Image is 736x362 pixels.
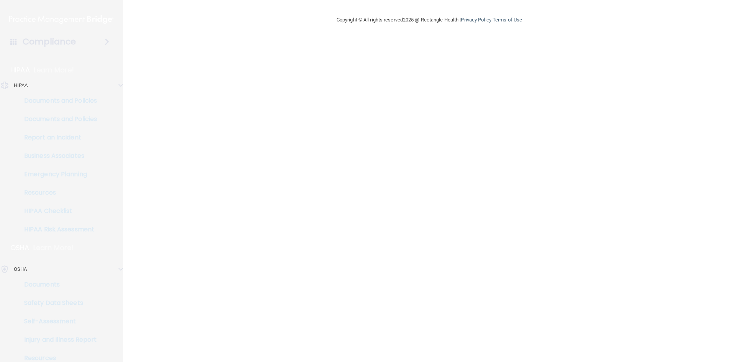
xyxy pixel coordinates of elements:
[9,12,113,27] img: PMB logo
[34,66,74,75] p: Learn More!
[5,299,110,307] p: Safety Data Sheets
[5,281,110,288] p: Documents
[461,17,491,23] a: Privacy Policy
[33,243,74,252] p: Learn More!
[289,8,569,32] div: Copyright © All rights reserved 2025 @ Rectangle Health | |
[493,17,522,23] a: Terms of Use
[5,97,110,105] p: Documents and Policies
[5,354,110,362] p: Resources
[10,243,30,252] p: OSHA
[5,152,110,160] p: Business Associates
[5,226,110,233] p: HIPAA Risk Assessment
[5,336,110,344] p: Injury and Illness Report
[5,170,110,178] p: Emergency Planning
[5,134,110,141] p: Report an Incident
[14,81,28,90] p: HIPAA
[5,115,110,123] p: Documents and Policies
[10,66,30,75] p: HIPAA
[14,265,27,274] p: OSHA
[5,318,110,325] p: Self-Assessment
[5,207,110,215] p: HIPAA Checklist
[5,189,110,197] p: Resources
[23,36,76,47] h4: Compliance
